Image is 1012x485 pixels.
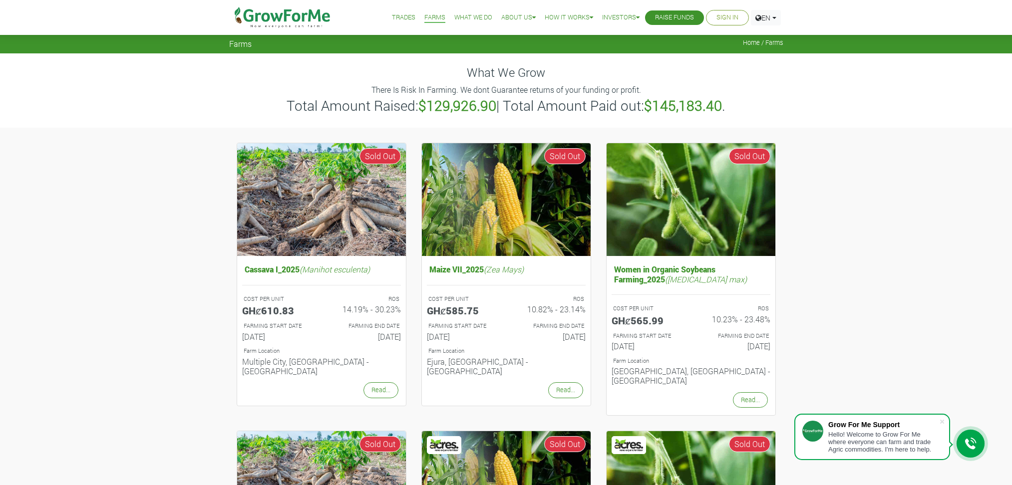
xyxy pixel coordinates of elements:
[716,12,738,23] a: Sign In
[698,314,770,324] h6: 10.23% - 23.48%
[427,262,586,276] h5: Maize VII_2025
[613,332,682,340] p: FARMING START DATE
[422,143,591,256] img: growforme image
[698,341,770,351] h6: [DATE]
[427,304,499,316] h5: GHȼ585.75
[515,295,584,303] p: ROS
[244,322,313,330] p: FARMING START DATE
[612,366,770,385] h6: [GEOGRAPHIC_DATA], [GEOGRAPHIC_DATA] - [GEOGRAPHIC_DATA]
[359,436,401,452] span: Sold Out
[729,148,770,164] span: Sold Out
[544,148,586,164] span: Sold Out
[392,12,415,23] a: Trades
[655,12,694,23] a: Raise Funds
[231,84,782,96] p: There Is Risk In Farming. We dont Guarantee returns of your funding or profit.
[612,314,683,326] h5: GHȼ565.99
[418,96,496,115] b: $129,926.90
[237,143,406,256] img: growforme image
[244,347,399,355] p: Location of Farm
[231,97,782,114] h3: Total Amount Raised: | Total Amount Paid out: .
[545,12,593,23] a: How it Works
[244,295,313,303] p: COST PER UNIT
[514,304,586,314] h6: 10.82% - 23.14%
[700,304,769,313] p: ROS
[613,438,645,453] img: Acres Nano
[514,332,586,341] h6: [DATE]
[751,10,781,25] a: EN
[329,332,401,341] h6: [DATE]
[644,96,722,115] b: $145,183.40
[428,347,584,355] p: Location of Farm
[612,341,683,351] h6: [DATE]
[300,264,370,274] i: (Manihot esculenta)
[329,304,401,314] h6: 14.19% - 30.23%
[828,421,939,429] div: Grow For Me Support
[484,264,524,274] i: (Zea Mays)
[242,304,314,316] h5: GHȼ610.83
[331,322,399,330] p: FARMING END DATE
[613,304,682,313] p: COST PER UNIT
[733,392,768,408] a: Read...
[665,274,747,284] i: ([MEDICAL_DATA] max)
[613,357,769,365] p: Location of Farm
[242,262,401,276] h5: Cassava I_2025
[331,295,399,303] p: ROS
[428,438,460,453] img: Acres Nano
[229,65,783,80] h4: What We Grow
[607,143,775,256] img: growforme image
[612,262,770,286] h5: Women in Organic Soybeans Farming_2025
[363,382,398,398] a: Read...
[700,332,769,340] p: FARMING END DATE
[427,357,586,376] h6: Ejura, [GEOGRAPHIC_DATA] - [GEOGRAPHIC_DATA]
[427,332,499,341] h6: [DATE]
[242,332,314,341] h6: [DATE]
[544,436,586,452] span: Sold Out
[359,148,401,164] span: Sold Out
[602,12,640,23] a: Investors
[242,357,401,376] h6: Multiple City, [GEOGRAPHIC_DATA] - [GEOGRAPHIC_DATA]
[428,295,497,303] p: COST PER UNIT
[548,382,583,398] a: Read...
[424,12,445,23] a: Farms
[515,322,584,330] p: FARMING END DATE
[828,431,939,453] div: Hello! Welcome to Grow For Me where everyone can farm and trade Agric commodities. I'm here to help.
[729,436,770,452] span: Sold Out
[428,322,497,330] p: FARMING START DATE
[501,12,536,23] a: About Us
[454,12,492,23] a: What We Do
[229,39,252,48] span: Farms
[743,39,783,46] span: Home / Farms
